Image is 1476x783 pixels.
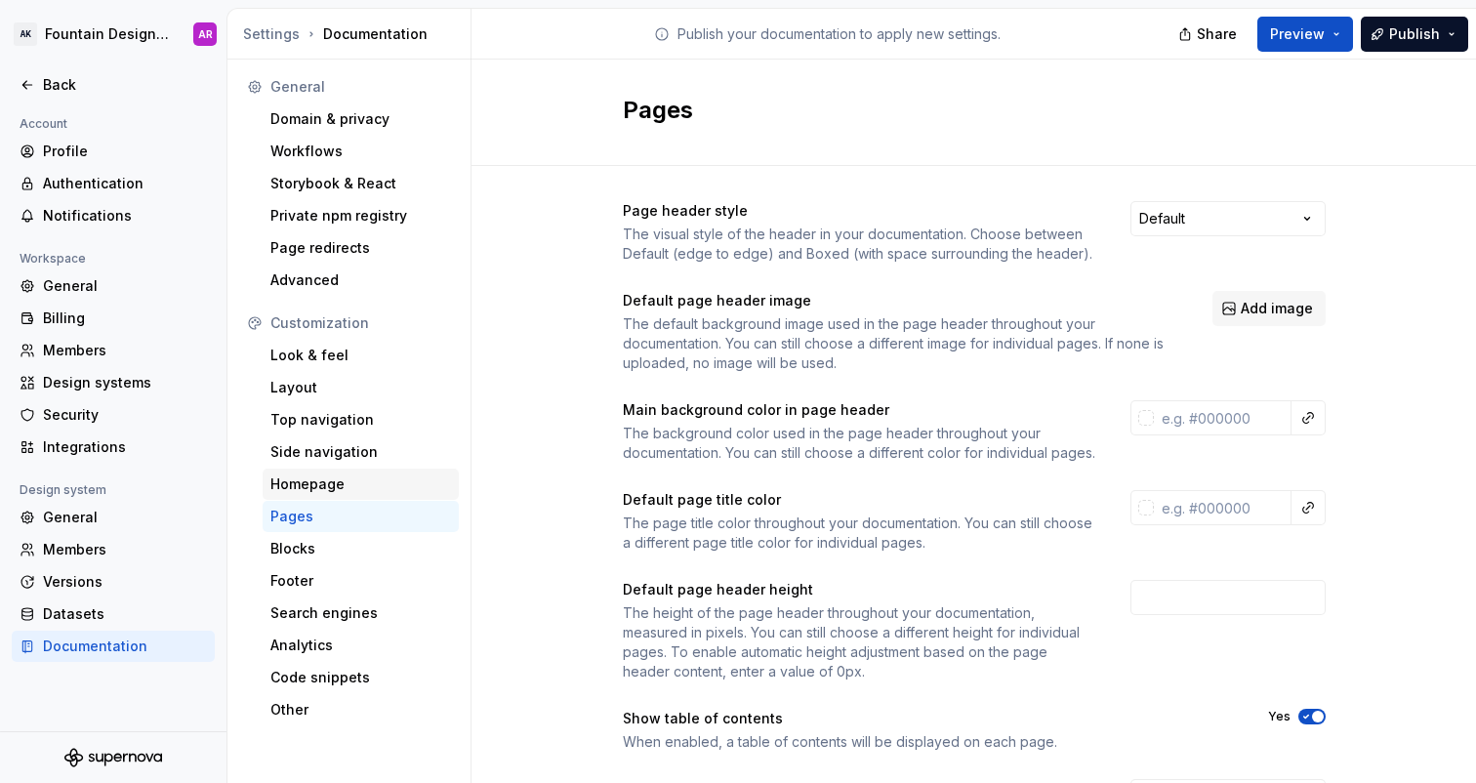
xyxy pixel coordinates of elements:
div: Layout [270,378,451,397]
div: Versions [43,572,207,592]
div: Workspace [12,247,94,270]
div: Documentation [243,24,463,44]
input: e.g. #000000 [1154,490,1291,525]
div: Design systems [43,373,207,392]
div: Design system [12,478,114,502]
div: Datasets [43,604,207,624]
div: Show table of contents [623,709,1233,728]
a: Back [12,69,215,101]
div: Members [43,540,207,559]
div: Private npm registry [270,206,451,226]
div: General [43,508,207,527]
div: Top navigation [270,410,451,430]
div: Page redirects [270,238,451,258]
label: Yes [1268,709,1291,724]
div: Analytics [270,636,451,655]
a: Private npm registry [263,200,459,231]
a: Layout [263,372,459,403]
a: Pages [263,501,459,532]
a: Billing [12,303,215,334]
button: Settings [243,24,300,44]
div: The visual style of the header in your documentation. Choose between Default (edge to edge) and B... [623,225,1095,264]
div: Profile [43,142,207,161]
span: Add image [1241,299,1313,318]
div: Domain & privacy [270,109,451,129]
a: Advanced [263,265,459,296]
a: Homepage [263,469,459,500]
a: Code snippets [263,662,459,693]
a: Look & feel [263,340,459,371]
a: Footer [263,565,459,597]
div: Blocks [270,539,451,558]
button: Add image [1212,291,1326,326]
span: Preview [1270,24,1325,44]
button: Publish [1361,17,1468,52]
div: AR [198,26,213,42]
span: Share [1197,24,1237,44]
div: Search engines [270,603,451,623]
div: General [43,276,207,296]
span: Publish [1389,24,1440,44]
button: Preview [1257,17,1353,52]
div: Look & feel [270,346,451,365]
a: Security [12,399,215,431]
div: Documentation [43,637,207,656]
div: Homepage [270,474,451,494]
a: Design systems [12,367,215,398]
div: The background color used in the page header throughout your documentation. You can still choose ... [623,424,1095,463]
a: General [12,270,215,302]
div: Customization [270,313,451,333]
h2: Pages [623,95,1302,126]
a: Documentation [12,631,215,662]
input: e.g. #000000 [1154,400,1291,435]
div: Other [270,700,451,720]
a: Analytics [263,630,459,661]
a: Workflows [263,136,459,167]
svg: Supernova Logo [64,748,162,767]
div: AK [14,22,37,46]
a: Other [263,694,459,725]
div: Workflows [270,142,451,161]
div: Default page header image [623,291,1177,310]
div: Authentication [43,174,207,193]
div: Pages [270,507,451,526]
div: Side navigation [270,442,451,462]
div: Default page title color [623,490,1095,510]
div: Storybook & React [270,174,451,193]
a: Versions [12,566,215,598]
div: Account [12,112,75,136]
a: Storybook & React [263,168,459,199]
a: Domain & privacy [263,103,459,135]
a: Page redirects [263,232,459,264]
a: Side navigation [263,436,459,468]
div: Integrations [43,437,207,457]
button: AKFountain Design SystemAR [4,13,223,56]
div: Members [43,341,207,360]
a: Blocks [263,533,459,564]
a: Integrations [12,432,215,463]
div: The page title color throughout your documentation. You can still choose a different page title c... [623,514,1095,553]
p: Publish your documentation to apply new settings. [677,24,1001,44]
div: Main background color in page header [623,400,1095,420]
div: Security [43,405,207,425]
a: Authentication [12,168,215,199]
a: Top navigation [263,404,459,435]
a: Datasets [12,598,215,630]
div: The height of the page header throughout your documentation, measured in pixels. You can still ch... [623,603,1095,681]
div: Fountain Design System [45,24,170,44]
div: Notifications [43,206,207,226]
button: Share [1168,17,1250,52]
div: Default page header height [623,580,1095,599]
a: Search engines [263,598,459,629]
a: Profile [12,136,215,167]
a: Notifications [12,200,215,231]
div: General [270,77,451,97]
a: Members [12,534,215,565]
div: Page header style [623,201,1095,221]
div: The default background image used in the page header throughout your documentation. You can still... [623,314,1177,373]
a: General [12,502,215,533]
div: Back [43,75,207,95]
a: Members [12,335,215,366]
